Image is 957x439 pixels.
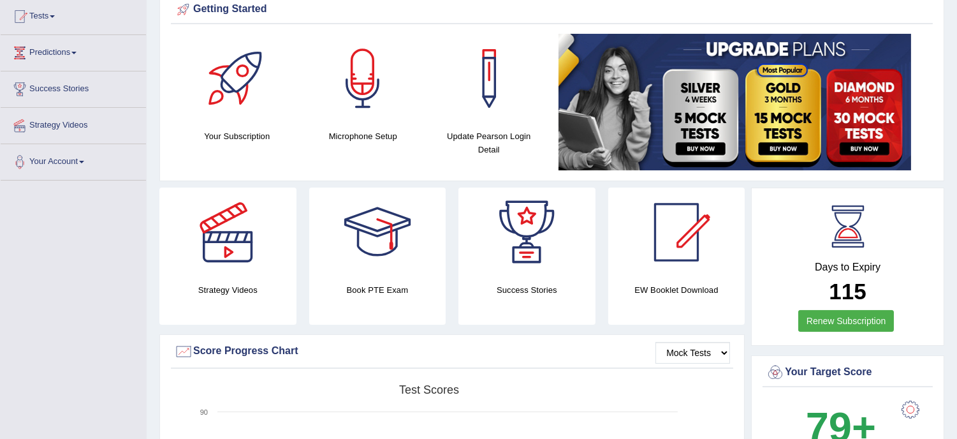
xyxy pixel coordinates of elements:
img: small5.jpg [559,34,911,170]
h4: Microphone Setup [307,130,420,143]
h4: Your Subscription [180,130,294,143]
h4: Update Pearson Login Detail [432,130,546,156]
a: Predictions [1,35,146,67]
b: 115 [829,279,866,304]
a: Your Account [1,144,146,176]
h4: Book PTE Exam [309,283,446,297]
a: Renew Subscription [798,310,895,332]
text: 90 [200,408,208,416]
a: Strategy Videos [1,108,146,140]
div: Your Target Score [766,363,930,382]
h4: EW Booklet Download [608,283,745,297]
div: Score Progress Chart [174,342,730,361]
h4: Success Stories [458,283,595,297]
tspan: Test scores [399,383,459,396]
a: Success Stories [1,71,146,103]
h4: Days to Expiry [766,262,930,273]
h4: Strategy Videos [159,283,296,297]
